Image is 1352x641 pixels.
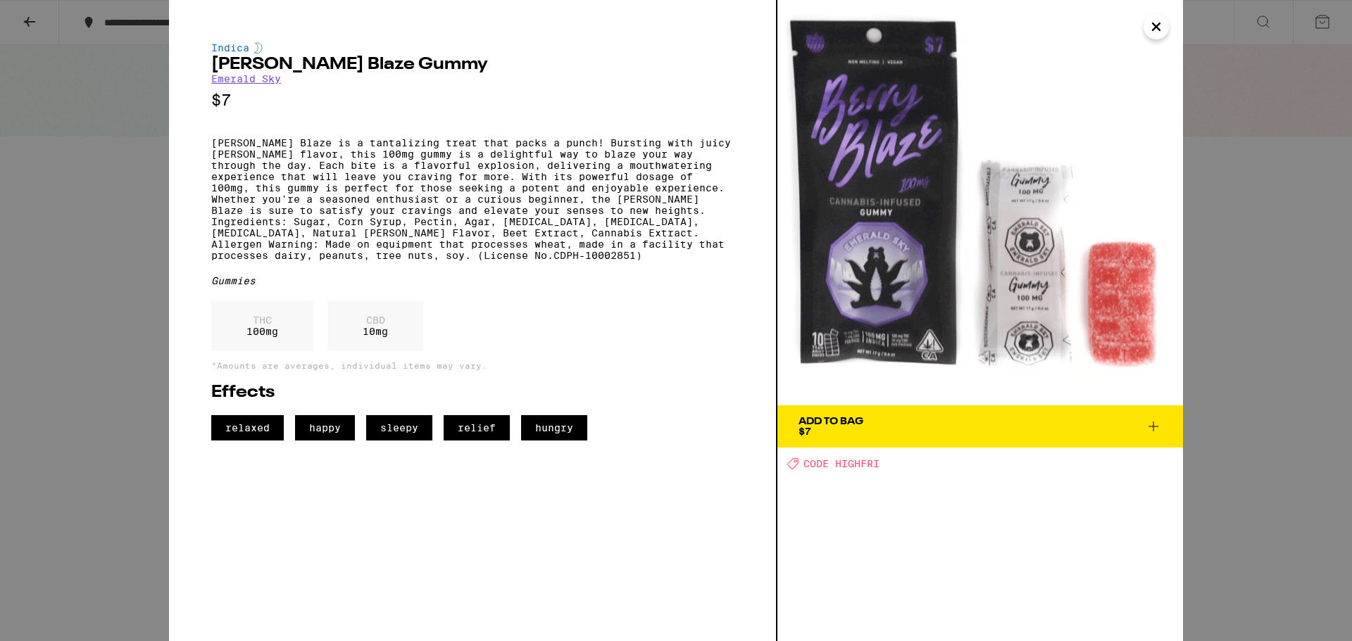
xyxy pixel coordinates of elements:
[211,361,734,370] p: *Amounts are averages, individual items may vary.
[211,275,734,286] div: Gummies
[366,415,432,440] span: sleepy
[211,415,284,440] span: relaxed
[211,137,734,261] p: [PERSON_NAME] Blaze is a tantalizing treat that packs a punch! Bursting with juicy [PERSON_NAME] ...
[363,315,388,326] p: CBD
[799,417,863,426] div: Add To Bag
[444,415,510,440] span: relief
[211,384,734,401] h2: Effects
[1144,14,1169,39] button: Close
[211,73,281,84] a: Emerald Sky
[246,315,278,326] p: THC
[777,405,1183,448] button: Add To Bag$7
[211,91,734,109] p: $7
[295,415,355,440] span: happy
[803,458,880,469] span: CODE HIGHFRI
[211,42,734,53] div: Indica
[211,56,734,73] h2: [PERSON_NAME] Blaze Gummy
[254,42,263,53] img: indicaColor.svg
[8,10,101,21] span: Hi. Need any help?
[327,300,423,351] div: 10 mg
[521,415,587,440] span: hungry
[799,426,811,437] span: $7
[211,300,313,351] div: 100 mg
